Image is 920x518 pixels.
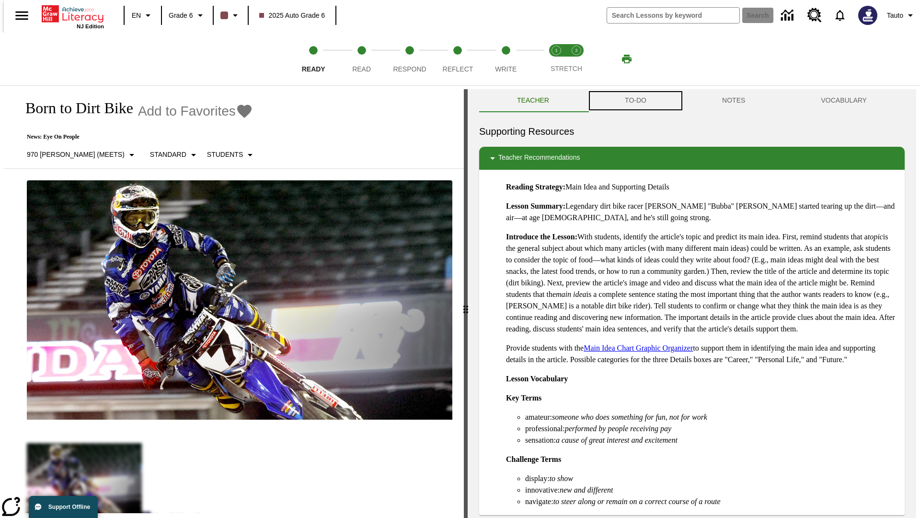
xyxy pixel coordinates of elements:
[802,2,828,28] a: Resource Center, Will open in new tab
[15,99,133,117] h1: Born to Dirt Bike
[138,104,236,119] span: Add to Favorites
[478,33,534,85] button: Write step 5 of 5
[468,89,916,518] div: activity
[575,48,577,53] text: 2
[464,89,468,518] div: Press Enter or Spacebar and then press right and left arrow keys to move the slider
[506,455,561,463] strong: Challenge Terms
[556,436,678,444] em: a cause of great interest and excitement
[542,33,570,85] button: Stretch Read step 1 of 2
[563,33,590,85] button: Stretch Respond step 2 of 2
[565,424,671,433] em: performed by people receiving pay
[352,65,371,73] span: Read
[382,33,437,85] button: Respond step 3 of 5
[887,11,903,21] span: Tauto
[138,103,253,119] button: Add to Favorites - Born to Dirt Bike
[783,89,905,112] button: VOCABULARY
[15,133,260,141] p: News: Eye On People
[165,7,210,24] button: Grade: Grade 6, Select a grade
[169,11,193,21] span: Grade 6
[333,33,389,85] button: Read step 2 of 5
[48,504,90,510] span: Support Offline
[506,200,897,224] p: Legendary dirt bike racer [PERSON_NAME] "Bubba" [PERSON_NAME] started tearing up the dirt—and air...
[587,89,684,112] button: TO-DO
[479,124,905,139] h6: Supporting Resources
[77,24,104,29] span: NJ Edition
[828,3,852,28] a: Notifications
[23,146,141,164] button: Select Lexile, 970 Lexile (Meets)
[506,183,565,191] strong: Reading Strategy:
[506,375,568,383] strong: Lesson Vocabulary
[286,33,341,85] button: Ready step 1 of 5
[684,89,783,112] button: NOTES
[259,11,325,21] span: 2025 Auto Grade 6
[127,7,158,24] button: Language: EN, Select a language
[8,1,36,30] button: Open side menu
[302,65,325,73] span: Ready
[42,3,104,29] div: Home
[498,153,580,164] p: Teacher Recommendations
[217,7,245,24] button: Class color is dark brown. Change class color
[858,6,877,25] img: Avatar
[479,89,587,112] button: Teacher
[556,290,586,298] em: main idea
[506,342,897,365] p: Provide students with the to support them in identifying the main idea and supporting details in ...
[146,146,203,164] button: Scaffolds, Standard
[479,89,905,112] div: Instructional Panel Tabs
[506,202,565,210] strong: Lesson Summary:
[506,233,577,241] strong: Introduce the Lesson:
[525,435,897,446] li: sensation:
[584,344,693,352] a: Main Idea Chart Graphic Organizer
[506,394,541,402] strong: Key Terms
[393,65,426,73] span: Respond
[207,150,243,160] p: Students
[525,423,897,435] li: professional:
[132,11,141,21] span: EN
[506,181,897,193] p: Main Idea and Supporting Details
[550,474,573,483] em: to show
[883,7,920,24] button: Profile/Settings
[29,496,98,518] button: Support Offline
[479,147,905,170] div: Teacher Recommendations
[552,413,707,421] em: someone who does something for fun, not for work
[150,150,186,160] p: Standard
[553,497,721,506] em: to steer along or remain on a correct course of a route
[611,50,642,68] button: Print
[555,48,557,53] text: 1
[430,33,485,85] button: Reflect step 4 of 5
[4,89,464,513] div: reading
[27,180,452,420] img: Motocross racer James Stewart flies through the air on his dirt bike.
[203,146,260,164] button: Select Student
[560,486,613,494] em: new and different
[525,412,897,423] li: amateur:
[852,3,883,28] button: Select a new avatar
[506,231,897,335] p: With students, identify the article's topic and predict its main idea. First, remind students tha...
[525,473,897,484] li: display:
[27,150,125,160] p: 970 [PERSON_NAME] (Meets)
[775,2,802,29] a: Data Center
[495,65,517,73] span: Write
[607,8,739,23] input: search field
[551,65,582,72] span: STRETCH
[525,484,897,496] li: innovative:
[443,65,473,73] span: Reflect
[525,496,897,507] li: navigate:
[868,233,883,241] em: topic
